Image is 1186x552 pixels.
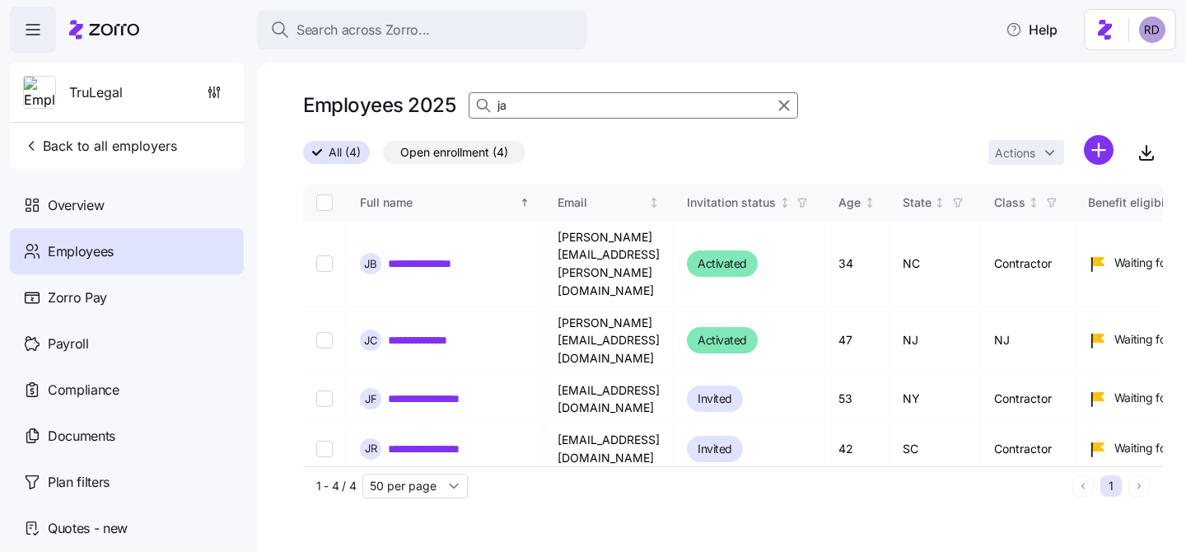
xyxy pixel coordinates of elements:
[698,330,747,350] span: Activated
[988,140,1064,165] button: Actions
[10,320,244,367] a: Payroll
[544,424,674,474] td: [EMAIL_ADDRESS][DOMAIN_NAME]
[1100,475,1122,497] button: 1
[257,10,586,49] button: Search across Zorro...
[10,228,244,274] a: Employees
[10,459,244,505] a: Plan filters
[544,307,674,375] td: [PERSON_NAME][EMAIL_ADDRESS][DOMAIN_NAME]
[329,142,361,163] span: All (4)
[316,441,333,457] input: Select record 4
[838,194,861,212] div: Age
[10,182,244,228] a: Overview
[365,443,377,454] span: J R
[69,82,123,103] span: TruLegal
[544,184,674,222] th: EmailNot sorted
[303,92,455,118] h1: Employees 2025
[48,334,89,354] span: Payroll
[48,426,115,447] span: Documents
[903,194,932,212] div: State
[1139,16,1165,43] img: 6d862e07fa9c5eedf81a4422c42283ac
[10,505,244,551] a: Quotes - new
[995,147,1035,159] span: Actions
[316,255,333,272] input: Select record 1
[1128,475,1150,497] button: Next page
[825,424,889,474] td: 42
[981,375,1075,424] td: Contractor
[889,184,981,222] th: StateNot sorted
[316,478,356,494] span: 1 - 4 / 4
[24,77,55,110] img: Employer logo
[889,424,981,474] td: SC
[360,194,516,212] div: Full name
[469,92,798,119] input: Search Employees
[316,391,333,407] input: Select record 3
[674,184,825,222] th: Invitation statusNot sorted
[992,13,1071,46] button: Help
[48,518,128,539] span: Quotes - new
[364,335,378,346] span: J C
[1084,135,1114,165] svg: add icon
[364,259,377,269] span: J B
[1006,20,1058,40] span: Help
[16,129,184,162] button: Back to all employers
[10,367,244,413] a: Compliance
[698,254,747,274] span: Activated
[48,195,104,216] span: Overview
[544,222,674,307] td: [PERSON_NAME][EMAIL_ADDRESS][PERSON_NAME][DOMAIN_NAME]
[1028,197,1039,208] div: Not sorted
[296,20,430,40] span: Search across Zorro...
[981,184,1075,222] th: ClassNot sorted
[316,194,333,211] input: Select all records
[558,194,646,212] div: Email
[825,222,889,307] td: 34
[48,380,119,400] span: Compliance
[889,307,981,375] td: NJ
[544,375,674,424] td: [EMAIL_ADDRESS][DOMAIN_NAME]
[825,375,889,424] td: 53
[10,413,244,459] a: Documents
[981,222,1075,307] td: Contractor
[825,184,889,222] th: AgeNot sorted
[48,288,107,308] span: Zorro Pay
[981,307,1075,375] td: NJ
[23,136,177,156] span: Back to all employers
[48,241,114,262] span: Employees
[889,375,981,424] td: NY
[10,274,244,320] a: Zorro Pay
[347,184,544,222] th: Full nameSorted ascending
[934,197,946,208] div: Not sorted
[48,472,110,493] span: Plan filters
[687,194,776,212] div: Invitation status
[698,389,732,409] span: Invited
[1072,475,1094,497] button: Previous page
[698,439,732,459] span: Invited
[994,194,1025,212] div: Class
[365,394,377,405] span: J F
[316,332,333,349] input: Select record 2
[400,142,508,163] span: Open enrollment (4)
[779,197,791,208] div: Not sorted
[889,222,981,307] td: NC
[864,197,875,208] div: Not sorted
[981,424,1075,474] td: Contractor
[825,307,889,375] td: 47
[648,197,660,208] div: Not sorted
[519,197,530,208] div: Sorted ascending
